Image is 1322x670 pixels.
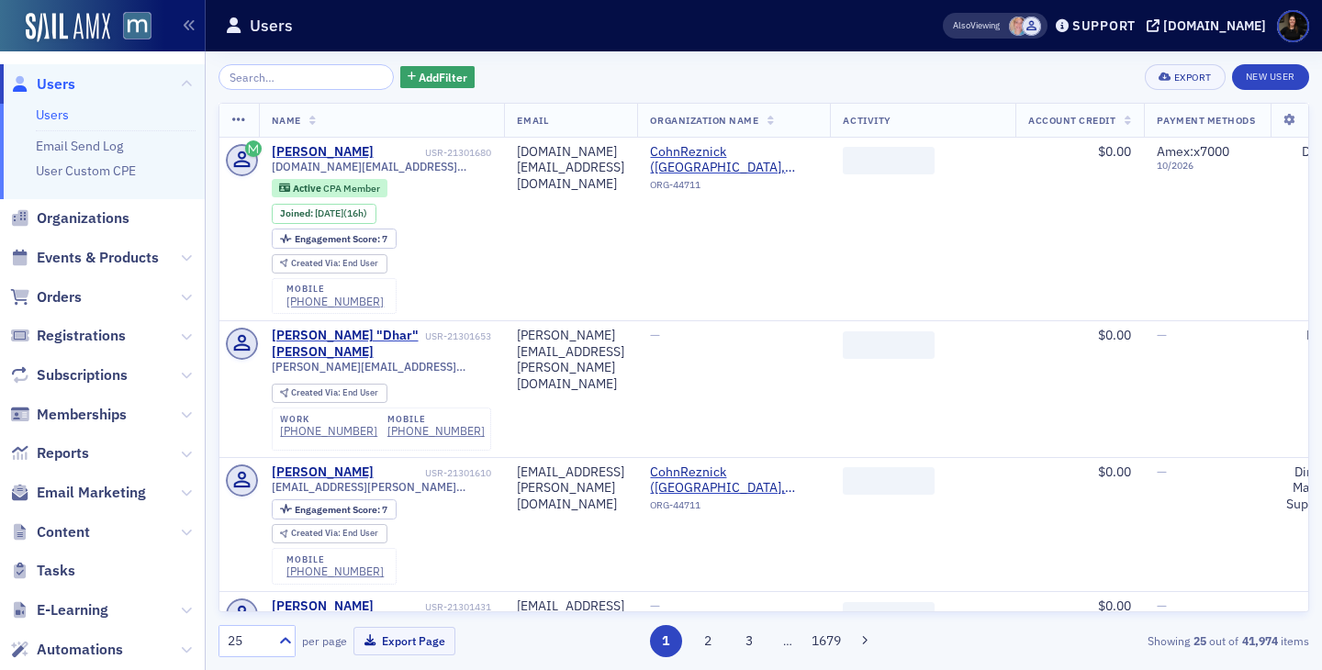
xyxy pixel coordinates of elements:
[517,328,624,392] div: [PERSON_NAME][EMAIL_ADDRESS][PERSON_NAME][DOMAIN_NAME]
[376,147,491,159] div: USR-21301680
[953,19,1000,32] span: Viewing
[272,598,374,615] a: [PERSON_NAME]
[272,464,374,481] a: [PERSON_NAME]
[1163,17,1266,34] div: [DOMAIN_NAME]
[1238,632,1281,649] strong: 41,974
[37,600,108,620] span: E-Learning
[272,480,492,494] span: [EMAIL_ADDRESS][PERSON_NAME][DOMAIN_NAME]
[280,207,315,219] span: Joined :
[650,464,817,497] span: CohnReznick (Bethesda, MD)
[517,464,624,513] div: [EMAIL_ADDRESS][PERSON_NAME][DOMAIN_NAME]
[353,627,455,655] button: Export Page
[1098,143,1131,160] span: $0.00
[10,326,126,346] a: Registrations
[286,284,384,295] div: mobile
[10,443,89,463] a: Reports
[218,64,394,90] input: Search…
[295,505,387,515] div: 7
[10,561,75,581] a: Tasks
[123,12,151,40] img: SailAMX
[37,443,89,463] span: Reports
[295,232,382,245] span: Engagement Score :
[10,640,123,660] a: Automations
[272,179,388,197] div: Active: Active: CPA Member
[387,414,485,425] div: mobile
[250,15,293,37] h1: Users
[36,106,69,123] a: Users
[650,327,660,343] span: —
[1157,160,1260,172] span: 10 / 2026
[650,464,817,497] a: CohnReznick ([GEOGRAPHIC_DATA], [GEOGRAPHIC_DATA])
[1157,327,1167,343] span: —
[650,499,817,518] div: ORG-44711
[323,182,380,195] span: CPA Member
[291,259,378,269] div: End User
[1157,597,1167,614] span: —
[10,74,75,95] a: Users
[10,365,128,385] a: Subscriptions
[272,160,492,173] span: [DOMAIN_NAME][EMAIL_ADDRESS][DOMAIN_NAME]
[272,144,374,161] a: [PERSON_NAME]
[291,257,342,269] span: Created Via :
[272,254,387,274] div: Created Via: End User
[1174,73,1212,83] div: Export
[37,287,82,307] span: Orders
[811,625,843,657] button: 1679
[1190,632,1209,649] strong: 25
[228,631,268,651] div: 25
[272,328,422,360] a: [PERSON_NAME] "Dhar" [PERSON_NAME]
[110,12,151,43] a: View Homepage
[291,388,378,398] div: End User
[650,144,817,176] span: CohnReznick (Bethesda, MD)
[953,19,970,31] div: Also
[291,386,342,398] span: Created Via :
[37,365,128,385] span: Subscriptions
[1098,463,1131,480] span: $0.00
[37,326,126,346] span: Registrations
[1277,10,1309,42] span: Profile
[843,331,935,359] span: ‌
[10,522,90,542] a: Content
[691,625,723,657] button: 2
[272,229,397,249] div: Engagement Score: 7
[1098,327,1131,343] span: $0.00
[286,564,384,578] a: [PHONE_NUMBER]
[425,330,491,342] div: USR-21301653
[650,597,660,614] span: —
[419,69,467,85] span: Add Filter
[1232,64,1309,90] a: New User
[775,632,801,649] span: …
[1072,17,1136,34] div: Support
[272,204,376,224] div: Joined: 2025-09-09 00:00:00
[1157,463,1167,480] span: —
[36,162,136,179] a: User Custom CPE
[1145,64,1225,90] button: Export
[517,114,548,127] span: Email
[958,632,1309,649] div: Showing out of items
[10,600,108,620] a: E-Learning
[37,522,90,542] span: Content
[10,208,129,229] a: Organizations
[280,424,377,438] a: [PHONE_NUMBER]
[1028,114,1115,127] span: Account Credit
[10,483,146,503] a: Email Marketing
[650,625,682,657] button: 1
[1147,19,1272,32] button: [DOMAIN_NAME]
[37,248,159,268] span: Events & Products
[843,147,935,174] span: ‌
[843,114,891,127] span: Activity
[10,287,82,307] a: Orders
[37,74,75,95] span: Users
[291,529,378,539] div: End User
[286,295,384,308] div: [PHONE_NUMBER]
[280,414,377,425] div: work
[315,207,367,219] div: (16h)
[387,424,485,438] a: [PHONE_NUMBER]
